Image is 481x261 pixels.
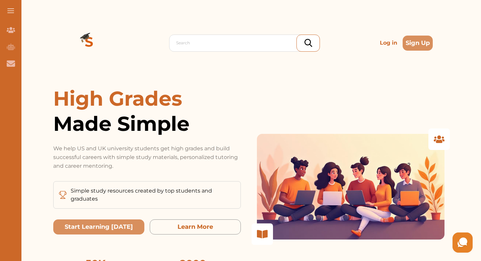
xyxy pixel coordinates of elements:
button: Start Learning Today [53,219,144,234]
span: Made Simple [53,111,241,136]
img: Logo [65,19,113,67]
span: High Grades [53,86,182,111]
img: search_icon [304,39,312,47]
button: Sign Up [403,36,433,51]
p: Log in [377,36,400,50]
button: Learn More [150,219,241,234]
iframe: HelpCrunch [451,231,474,254]
p: We help US and UK university students get high grades and build successful careers with simple st... [53,144,241,170]
p: Simple study resources created by top students and graduates [71,187,235,203]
